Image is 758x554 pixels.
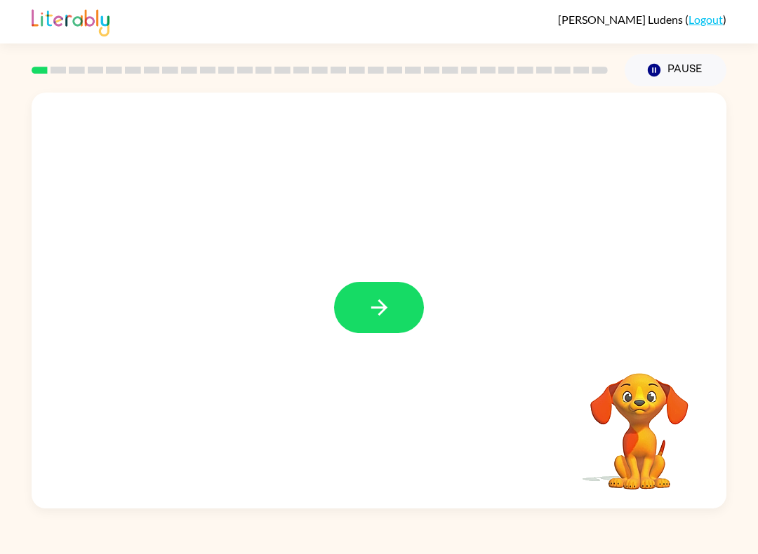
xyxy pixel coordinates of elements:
[558,13,685,26] span: [PERSON_NAME] Ludens
[689,13,723,26] a: Logout
[625,54,726,86] button: Pause
[569,351,710,492] video: Your browser must support playing .mp4 files to use Literably. Please try using another browser.
[558,13,726,26] div: ( )
[32,6,109,36] img: Literably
